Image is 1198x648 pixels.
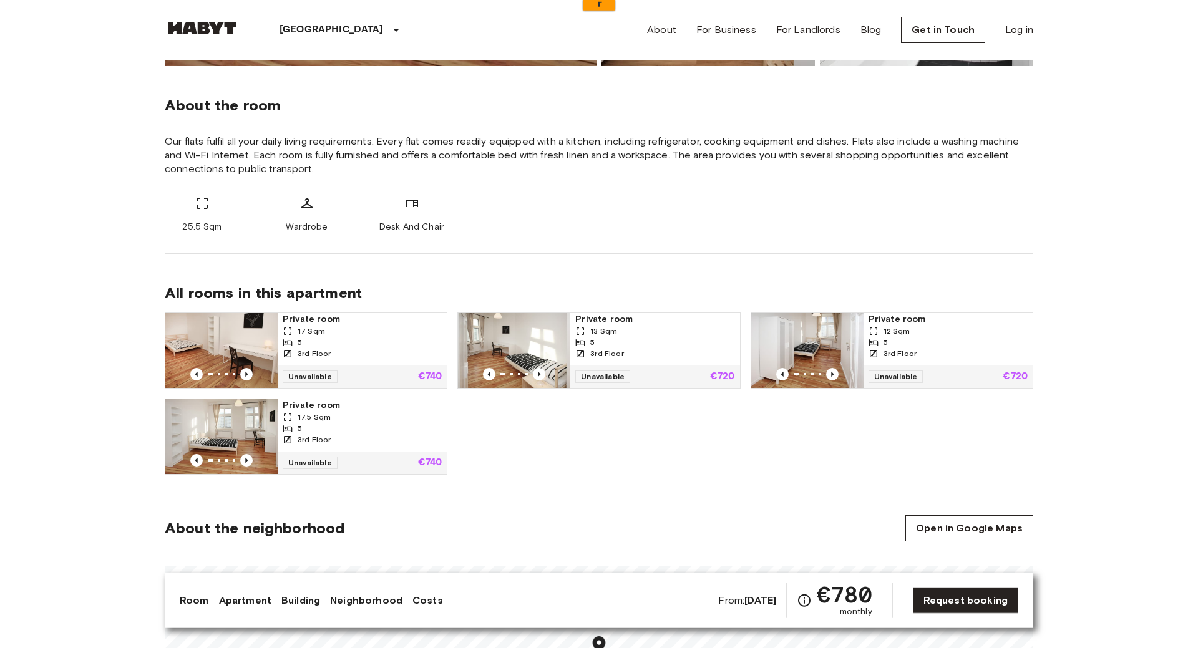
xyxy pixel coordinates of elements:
[869,370,923,383] span: Unavailable
[710,372,735,382] p: €720
[280,22,384,37] p: [GEOGRAPHIC_DATA]
[860,22,882,37] a: Blog
[913,588,1018,614] a: Request booking
[165,284,1033,302] span: All rooms in this apartment
[826,368,839,380] button: Previous image
[190,454,203,467] button: Previous image
[283,313,442,326] span: Private room
[483,368,495,380] button: Previous image
[869,313,1028,326] span: Private room
[533,368,545,380] button: Previous image
[696,22,756,37] a: For Business
[457,312,740,389] a: Marketing picture of unit DE-01-243-04MPrevious imagePrevious imagePrivate room13 Sqm53rd FloorUn...
[884,326,910,337] span: 12 Sqm
[240,368,253,380] button: Previous image
[165,96,1033,115] span: About the room
[776,22,840,37] a: For Landlords
[901,17,985,43] a: Get in Touch
[165,519,344,538] span: About the neighborhood
[180,593,209,608] a: Room
[213,12,233,22] a: Copy
[776,368,789,380] button: Previous image
[884,348,917,359] span: 3rd Floor
[281,593,320,608] a: Building
[418,458,442,468] p: €740
[219,593,271,608] a: Apartment
[797,593,812,608] svg: Check cost overview for full price breakdown. Please note that discounts apply to new joiners onl...
[298,326,325,337] span: 17 Sqm
[744,594,776,606] b: [DATE]
[298,412,331,423] span: 17.5 Sqm
[233,12,254,22] a: Clear
[283,457,338,469] span: Unavailable
[298,348,331,359] span: 3rd Floor
[379,221,444,233] span: Desk And Chair
[240,454,253,467] button: Previous image
[31,4,46,20] img: zmcglynn
[190,368,203,380] button: Previous image
[165,312,447,389] a: Marketing picture of unit DE-01-243-05MPrevious imagePrevious imagePrivate room17 Sqm53rd FloorUn...
[165,399,278,474] img: Marketing picture of unit DE-01-243-02M
[751,313,864,388] img: Marketing picture of unit DE-01-243-03M
[817,583,872,606] span: €780
[330,593,402,608] a: Neighborhood
[182,221,222,233] span: 25.5 Sqm
[283,399,442,412] span: Private room
[298,337,302,348] span: 5
[192,12,213,22] a: View
[286,221,328,233] span: Wardrobe
[298,434,331,445] span: 3rd Floor
[165,22,240,34] img: Habyt
[718,594,776,607] span: From:
[1003,372,1028,382] p: €720
[751,312,1033,389] a: Marketing picture of unit DE-01-243-03MPrevious imagePrevious imagePrivate room12 Sqm53rd FloorUn...
[298,423,302,434] span: 5
[590,337,595,348] span: 5
[412,593,443,608] a: Costs
[283,370,338,383] span: Unavailable
[165,135,1033,176] span: Our flats fulfil all your daily living requirements. Every flat comes readily equipped with a kit...
[840,606,872,618] span: monthly
[884,337,888,348] span: 5
[905,515,1033,541] a: Open in Google Maps
[575,370,630,383] span: Unavailable
[590,326,617,337] span: 13 Sqm
[458,313,570,388] img: Marketing picture of unit DE-01-243-04M
[1005,22,1033,37] a: Log in
[418,372,442,382] p: €740
[165,399,447,475] a: Marketing picture of unit DE-01-243-02MPrevious imagePrevious imagePrivate room17.5 Sqm53rd Floor...
[575,313,734,326] span: Private room
[647,22,676,37] a: About
[165,313,278,388] img: Marketing picture of unit DE-01-243-05M
[590,348,623,359] span: 3rd Floor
